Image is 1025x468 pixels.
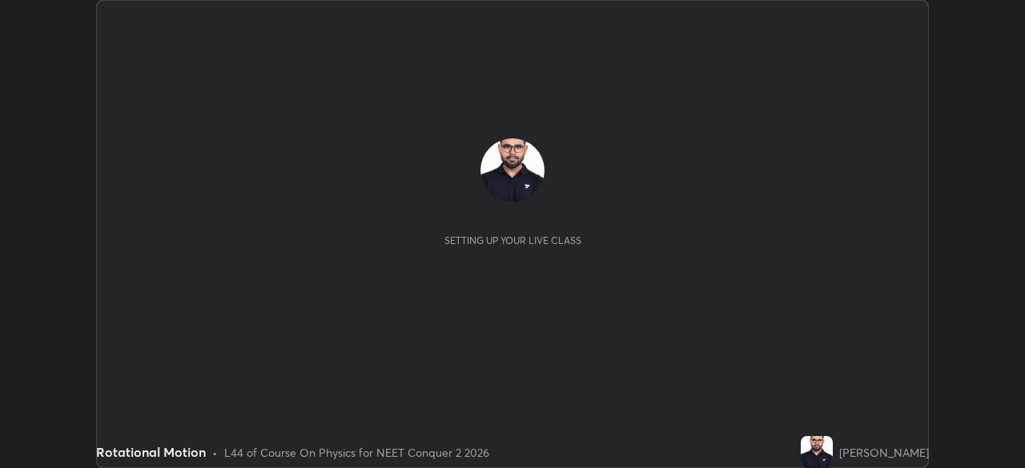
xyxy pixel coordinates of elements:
[839,444,929,461] div: [PERSON_NAME]
[212,444,218,461] div: •
[480,138,545,202] img: 5c0d771597b348b1998e7a7797b362bf.jpg
[801,436,833,468] img: 5c0d771597b348b1998e7a7797b362bf.jpg
[444,234,581,246] div: Setting up your live class
[96,442,206,462] div: Rotational Motion
[224,444,489,461] div: L44 of Course On Physics for NEET Conquer 2 2026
